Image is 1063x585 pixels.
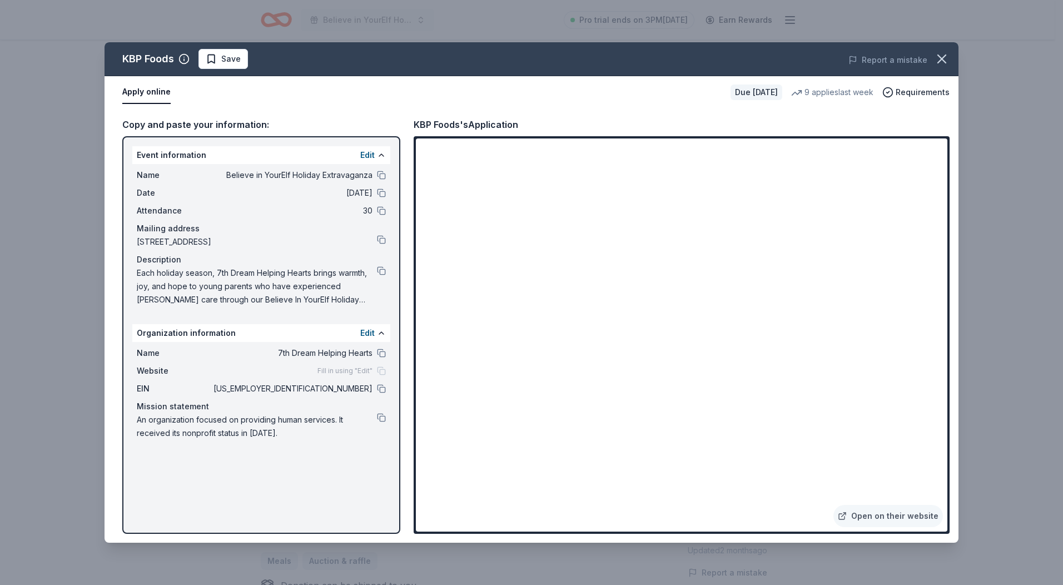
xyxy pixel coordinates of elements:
[137,204,211,217] span: Attendance
[791,86,873,99] div: 9 applies last week
[848,53,927,67] button: Report a mistake
[137,266,377,306] span: Each holiday season, 7th Dream Helping Hearts brings warmth, joy, and hope to young parents who h...
[122,50,174,68] div: KBP Foods
[360,148,375,162] button: Edit
[137,168,211,182] span: Name
[137,186,211,200] span: Date
[137,413,377,440] span: An organization focused on providing human services. It received its nonprofit status in [DATE].
[211,382,372,395] span: [US_EMPLOYER_IDENTIFICATION_NUMBER]
[731,85,782,100] div: Due [DATE]
[360,326,375,340] button: Edit
[137,346,211,360] span: Name
[221,52,241,66] span: Save
[211,346,372,360] span: 7th Dream Helping Hearts
[317,366,372,375] span: Fill in using "Edit"
[211,204,372,217] span: 30
[833,505,943,527] a: Open on their website
[137,400,386,413] div: Mission statement
[896,86,950,99] span: Requirements
[137,222,386,235] div: Mailing address
[211,186,372,200] span: [DATE]
[198,49,248,69] button: Save
[137,382,211,395] span: EIN
[137,235,377,249] span: [STREET_ADDRESS]
[132,324,390,342] div: Organization information
[414,117,518,132] div: KBP Foods's Application
[211,168,372,182] span: Believe in YourElf Holiday Extravaganza
[122,117,400,132] div: Copy and paste your information:
[132,146,390,164] div: Event information
[137,253,386,266] div: Description
[137,364,211,378] span: Website
[122,81,171,104] button: Apply online
[882,86,950,99] button: Requirements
